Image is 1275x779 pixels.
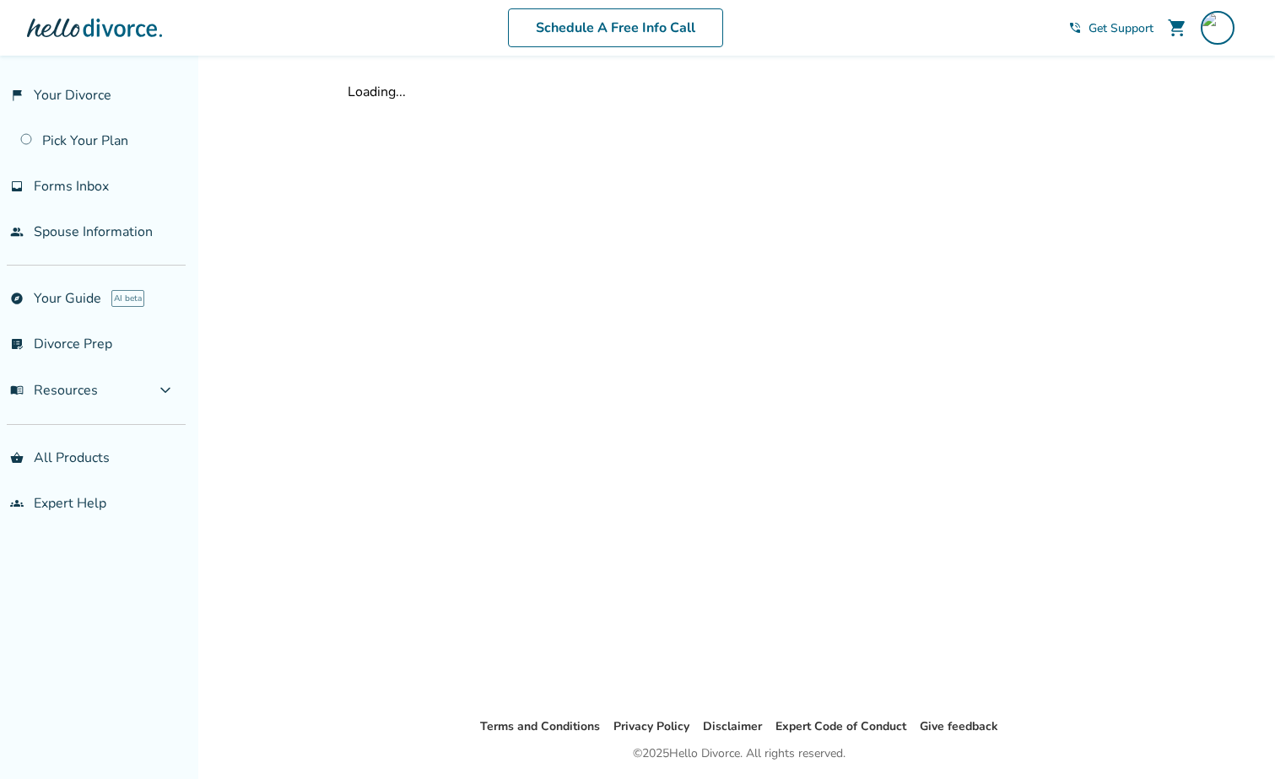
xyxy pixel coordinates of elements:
[34,177,109,196] span: Forms Inbox
[10,451,24,465] span: shopping_basket
[508,8,723,47] a: Schedule A Free Info Call
[348,83,1131,101] div: Loading...
[1201,11,1234,45] img: alexisbanks1@gmail.com
[10,225,24,239] span: people
[633,744,845,764] div: © 2025 Hello Divorce. All rights reserved.
[10,292,24,305] span: explore
[10,337,24,351] span: list_alt_check
[480,718,600,734] a: Terms and Conditions
[703,717,762,737] li: Disclaimer
[920,717,998,737] li: Give feedback
[1089,20,1153,36] span: Get Support
[775,718,906,734] a: Expert Code of Conduct
[10,497,24,510] span: groups
[613,718,689,734] a: Privacy Policy
[10,180,24,193] span: inbox
[10,384,24,397] span: menu_book
[155,380,176,400] span: expand_more
[1167,18,1187,38] span: shopping_cart
[1068,21,1082,35] span: phone_in_talk
[10,89,24,102] span: flag_2
[1068,20,1153,36] a: phone_in_talkGet Support
[111,290,144,307] span: AI beta
[10,381,98,400] span: Resources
